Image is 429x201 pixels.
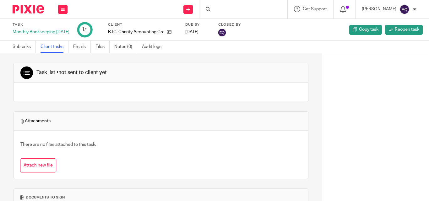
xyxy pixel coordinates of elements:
span: Copy task [359,26,378,33]
label: Task [13,22,69,27]
label: Due by [185,22,210,27]
span: Reopen task [395,26,419,33]
a: Reopen task [385,25,423,35]
span: There are no files attached to this task. [20,142,96,147]
a: Notes (0) [114,41,137,53]
span: Get Support [303,7,327,11]
i: Open client page [167,29,171,34]
a: Subtasks [13,41,36,53]
div: Task list • [36,69,107,76]
div: 1 [82,26,88,33]
img: Pixie [13,5,44,13]
a: Files [95,41,110,53]
a: Client tasks [41,41,68,53]
button: Attach new file [20,158,56,172]
span: not sent to client yet [58,70,107,75]
label: Closed by [218,22,241,27]
a: Emails [73,41,91,53]
p: [PERSON_NAME] [362,6,396,12]
span: Documents to sign [26,195,65,200]
a: Copy task [349,25,382,35]
img: Eulogio Quezon [218,29,226,36]
small: /1 [84,28,88,32]
p: B.I.G. Charity Accounting Group [108,29,164,35]
label: Client [108,22,177,27]
span: Attachments [20,118,51,124]
a: Audit logs [142,41,166,53]
img: svg%3E [399,4,410,14]
div: Monthly Bookkeeping [DATE] [13,29,69,35]
div: [DATE] [185,29,210,35]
